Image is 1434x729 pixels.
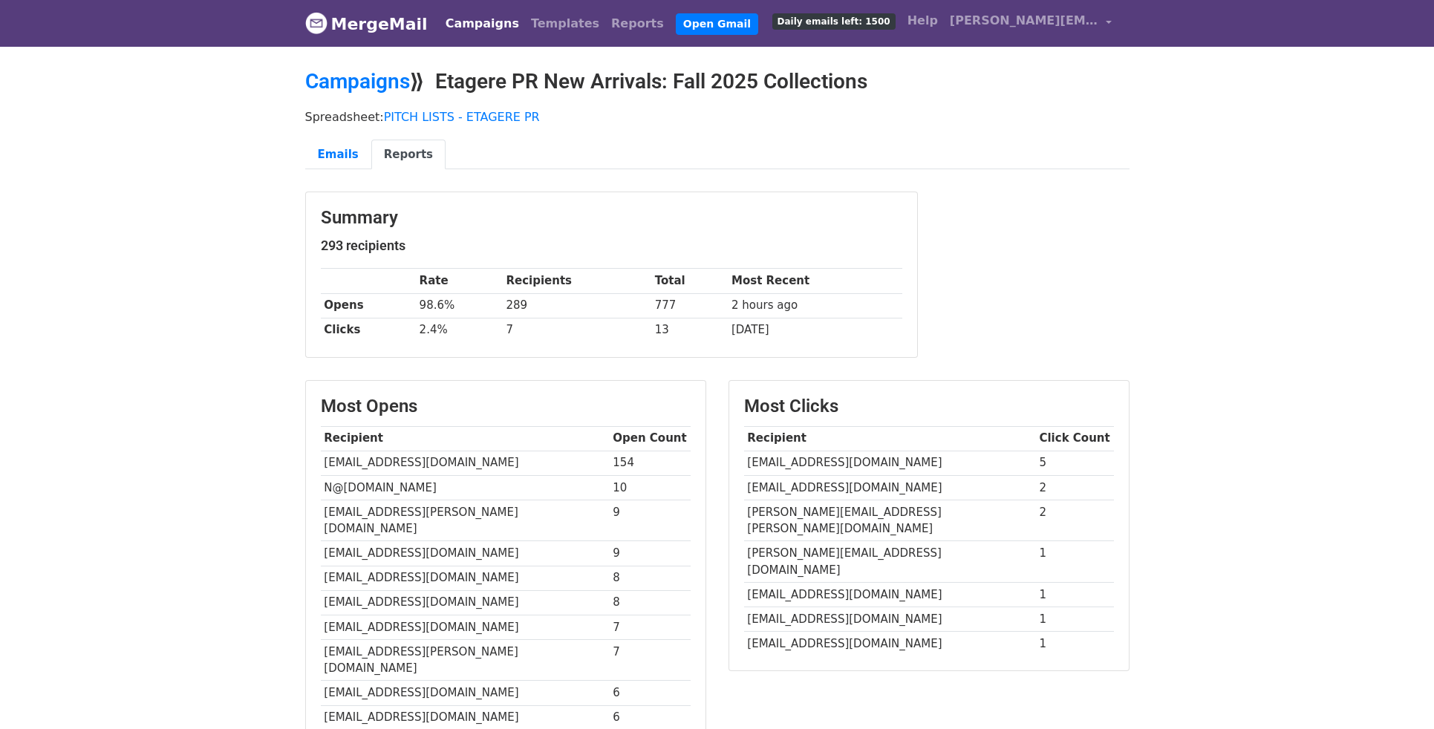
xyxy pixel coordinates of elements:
[744,426,1036,451] th: Recipient
[321,500,610,541] td: [EMAIL_ADDRESS][PERSON_NAME][DOMAIN_NAME]
[744,500,1036,541] td: [PERSON_NAME][EMAIL_ADDRESS][PERSON_NAME][DOMAIN_NAME]
[525,9,605,39] a: Templates
[744,541,1036,583] td: [PERSON_NAME][EMAIL_ADDRESS][DOMAIN_NAME]
[1036,583,1114,607] td: 1
[503,318,651,342] td: 7
[744,583,1036,607] td: [EMAIL_ADDRESS][DOMAIN_NAME]
[950,12,1098,30] span: [PERSON_NAME][EMAIL_ADDRESS][DOMAIN_NAME]
[1036,475,1114,500] td: 2
[321,293,416,318] th: Opens
[902,6,944,36] a: Help
[503,269,651,293] th: Recipients
[321,426,610,451] th: Recipient
[305,109,1130,125] p: Spreadsheet:
[728,318,902,342] td: [DATE]
[305,69,410,94] a: Campaigns
[321,566,610,590] td: [EMAIL_ADDRESS][DOMAIN_NAME]
[321,681,610,705] td: [EMAIL_ADDRESS][DOMAIN_NAME]
[651,269,728,293] th: Total
[744,451,1036,475] td: [EMAIL_ADDRESS][DOMAIN_NAME]
[371,140,446,170] a: Reports
[610,541,691,566] td: 9
[651,293,728,318] td: 777
[416,318,503,342] td: 2.4%
[416,269,503,293] th: Rate
[610,590,691,615] td: 8
[321,207,902,229] h3: Summary
[440,9,525,39] a: Campaigns
[305,69,1130,94] h2: ⟫ Etagere PR New Arrivals: Fall 2025 Collections
[321,590,610,615] td: [EMAIL_ADDRESS][DOMAIN_NAME]
[321,238,902,254] h5: 293 recipients
[1036,500,1114,541] td: 2
[610,426,691,451] th: Open Count
[744,396,1114,417] h3: Most Clicks
[744,475,1036,500] td: [EMAIL_ADDRESS][DOMAIN_NAME]
[610,639,691,681] td: 7
[321,475,610,500] td: N@[DOMAIN_NAME]
[1036,541,1114,583] td: 1
[744,607,1036,632] td: [EMAIL_ADDRESS][DOMAIN_NAME]
[610,451,691,475] td: 154
[384,110,540,124] a: PITCH LISTS - ETAGERE PR
[1036,607,1114,632] td: 1
[766,6,902,36] a: Daily emails left: 1500
[1036,451,1114,475] td: 5
[321,396,691,417] h3: Most Opens
[728,269,902,293] th: Most Recent
[321,541,610,566] td: [EMAIL_ADDRESS][DOMAIN_NAME]
[1036,632,1114,656] td: 1
[728,293,902,318] td: 2 hours ago
[610,681,691,705] td: 6
[1036,426,1114,451] th: Click Count
[772,13,896,30] span: Daily emails left: 1500
[676,13,758,35] a: Open Gmail
[305,140,371,170] a: Emails
[610,500,691,541] td: 9
[744,632,1036,656] td: [EMAIL_ADDRESS][DOMAIN_NAME]
[605,9,670,39] a: Reports
[944,6,1118,41] a: [PERSON_NAME][EMAIL_ADDRESS][DOMAIN_NAME]
[321,615,610,639] td: [EMAIL_ADDRESS][DOMAIN_NAME]
[610,615,691,639] td: 7
[321,318,416,342] th: Clicks
[1360,658,1434,729] iframe: Chat Widget
[503,293,651,318] td: 289
[321,451,610,475] td: [EMAIL_ADDRESS][DOMAIN_NAME]
[610,475,691,500] td: 10
[321,639,610,681] td: [EMAIL_ADDRESS][PERSON_NAME][DOMAIN_NAME]
[305,12,327,34] img: MergeMail logo
[610,566,691,590] td: 8
[651,318,728,342] td: 13
[416,293,503,318] td: 98.6%
[305,8,428,39] a: MergeMail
